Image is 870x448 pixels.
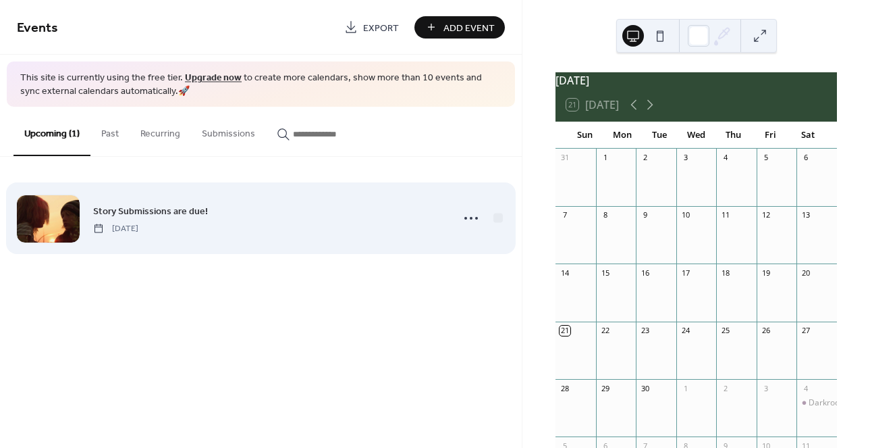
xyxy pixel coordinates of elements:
[720,153,730,163] div: 4
[800,383,811,393] div: 4
[720,268,730,278] div: 18
[640,383,650,393] div: 30
[560,326,570,336] div: 21
[443,21,495,35] span: Add Event
[720,383,730,393] div: 2
[800,268,811,278] div: 20
[715,122,752,149] div: Thu
[680,153,690,163] div: 3
[680,210,690,220] div: 10
[641,122,678,149] div: Tue
[678,122,715,149] div: Wed
[600,153,610,163] div: 1
[185,69,242,87] a: Upgrade now
[600,383,610,393] div: 29
[680,326,690,336] div: 24
[761,326,771,336] div: 26
[334,16,409,39] a: Export
[560,153,570,163] div: 31
[566,122,603,149] div: Sun
[603,122,641,149] div: Mon
[720,210,730,220] div: 11
[640,153,650,163] div: 2
[800,153,811,163] div: 6
[560,383,570,393] div: 28
[363,21,399,35] span: Export
[789,122,826,149] div: Sat
[93,203,208,219] a: Story Submissions are due!
[90,107,130,155] button: Past
[761,383,771,393] div: 3
[414,16,505,39] button: Add Event
[680,268,690,278] div: 17
[600,326,610,336] div: 22
[800,326,811,336] div: 27
[761,153,771,163] div: 5
[93,204,208,218] span: Story Submissions are due!
[640,210,650,220] div: 9
[20,72,501,98] span: This site is currently using the free tier. to create more calendars, show more than 10 events an...
[13,107,90,156] button: Upcoming (1)
[191,107,266,155] button: Submissions
[796,397,837,409] div: Darkroom Sessions
[130,107,191,155] button: Recurring
[600,268,610,278] div: 15
[640,268,650,278] div: 16
[555,72,837,89] div: [DATE]
[560,268,570,278] div: 14
[752,122,789,149] div: Fri
[17,15,58,41] span: Events
[680,383,690,393] div: 1
[93,222,138,234] span: [DATE]
[640,326,650,336] div: 23
[560,210,570,220] div: 7
[800,210,811,220] div: 13
[761,210,771,220] div: 12
[761,268,771,278] div: 19
[600,210,610,220] div: 8
[720,326,730,336] div: 25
